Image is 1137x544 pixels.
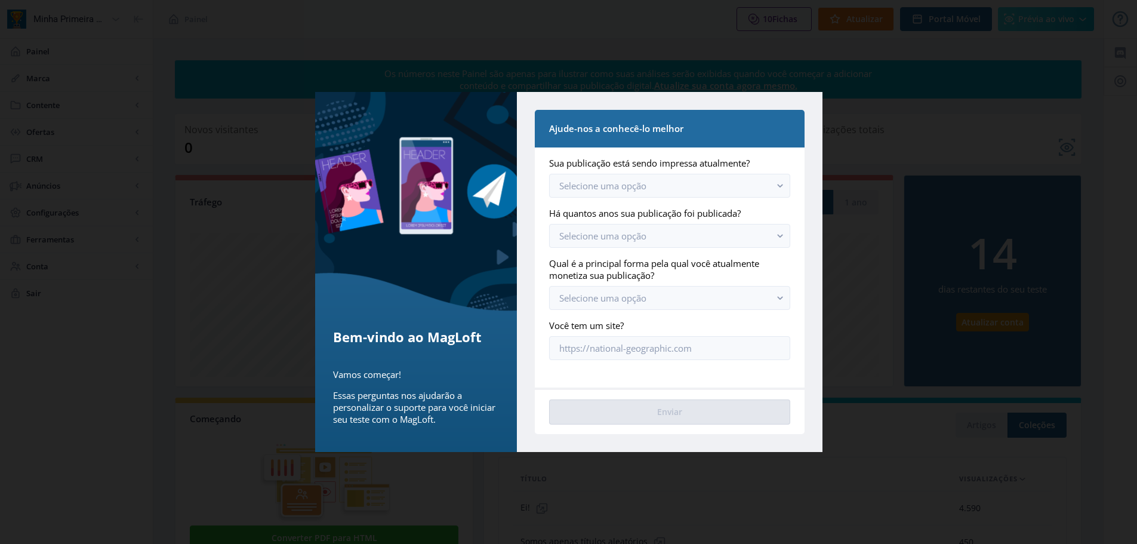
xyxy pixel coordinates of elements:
[333,389,495,425] font: Essas perguntas nos ajudarão a personalizar o suporte para você iniciar seu teste com o MagLoft.
[549,336,790,360] input: https://national-geographic.com
[549,122,683,134] font: Ajude-nos a conhecê-lo melhor
[549,157,750,169] font: Sua publicação está sendo impressa atualmente?
[333,328,482,346] font: Bem-vindo ao MagLoft
[333,368,401,380] font: Vamos começar!
[549,286,790,310] button: Selecione uma opção
[549,224,790,248] button: Selecione uma opção
[559,230,646,242] font: Selecione uma opção
[549,319,624,331] font: Você tem um site?
[549,174,790,198] button: Selecione uma opção
[549,257,759,281] font: Qual é a principal forma pela qual você atualmente monetiza sua publicação?
[559,180,646,192] font: Selecione uma opção
[559,292,646,304] font: Selecione uma opção
[549,399,790,424] button: Enviar
[549,207,741,219] font: Há quantos anos sua publicação foi publicada?
[657,407,682,418] font: Enviar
